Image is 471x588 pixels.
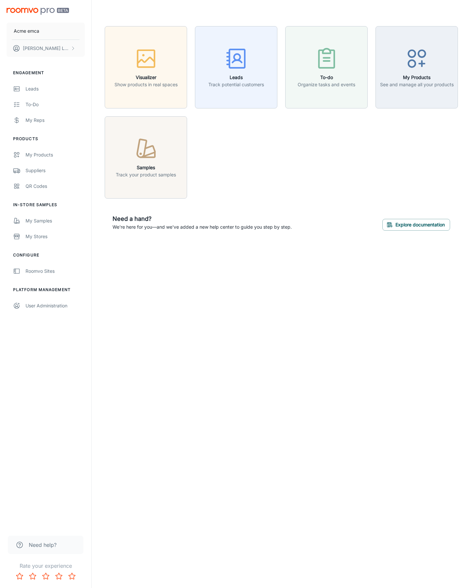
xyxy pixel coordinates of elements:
[26,117,85,124] div: My Reps
[105,154,187,160] a: SamplesTrack your product samples
[298,74,355,81] h6: To-do
[298,81,355,88] p: Organize tasks and events
[26,85,85,92] div: Leads
[375,63,458,70] a: My ProductsSee and manage all your products
[26,167,85,174] div: Suppliers
[114,81,178,88] p: Show products in real spaces
[208,74,264,81] h6: Leads
[208,81,264,88] p: Track potential customers
[113,214,292,223] h6: Need a hand?
[113,223,292,231] p: We're here for you—and we've added a new help center to guide you step by step.
[26,101,85,108] div: To-do
[380,81,454,88] p: See and manage all your products
[26,233,85,240] div: My Stores
[7,23,85,40] button: Acme emca
[380,74,454,81] h6: My Products
[14,27,39,35] p: Acme emca
[116,164,176,171] h6: Samples
[195,63,277,70] a: LeadsTrack potential customers
[7,8,69,15] img: Roomvo PRO Beta
[26,151,85,158] div: My Products
[26,217,85,224] div: My Samples
[382,221,450,227] a: Explore documentation
[195,26,277,108] button: LeadsTrack potential customers
[375,26,458,108] button: My ProductsSee and manage all your products
[26,183,85,190] div: QR Codes
[116,171,176,178] p: Track your product samples
[382,219,450,231] button: Explore documentation
[105,116,187,199] button: SamplesTrack your product samples
[105,26,187,108] button: VisualizerShow products in real spaces
[285,26,368,108] button: To-doOrganize tasks and events
[23,45,69,52] p: [PERSON_NAME] Leaptools
[285,63,368,70] a: To-doOrganize tasks and events
[114,74,178,81] h6: Visualizer
[7,40,85,57] button: [PERSON_NAME] Leaptools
